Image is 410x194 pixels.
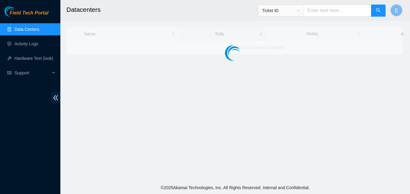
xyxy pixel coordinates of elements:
[14,27,39,32] a: Data Centers
[14,67,50,79] span: Support
[371,5,386,17] button: search
[390,4,402,16] button: E
[14,41,38,46] a: Activity Logs
[10,10,48,16] span: Field Tech Portal
[262,6,300,15] span: Ticket ID
[14,56,53,61] a: Hardware Test (isok)
[304,5,371,17] input: Enter text here...
[51,92,60,103] span: double-left
[5,6,30,17] img: Akamai Technologies
[60,181,410,194] footer: © 2025 Akamai Technologies, Inc. All Rights Reserved. Internal and Confidential.
[5,11,48,19] a: Akamai TechnologiesField Tech Portal
[7,71,11,75] span: read
[395,7,398,14] span: E
[376,8,381,14] span: search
